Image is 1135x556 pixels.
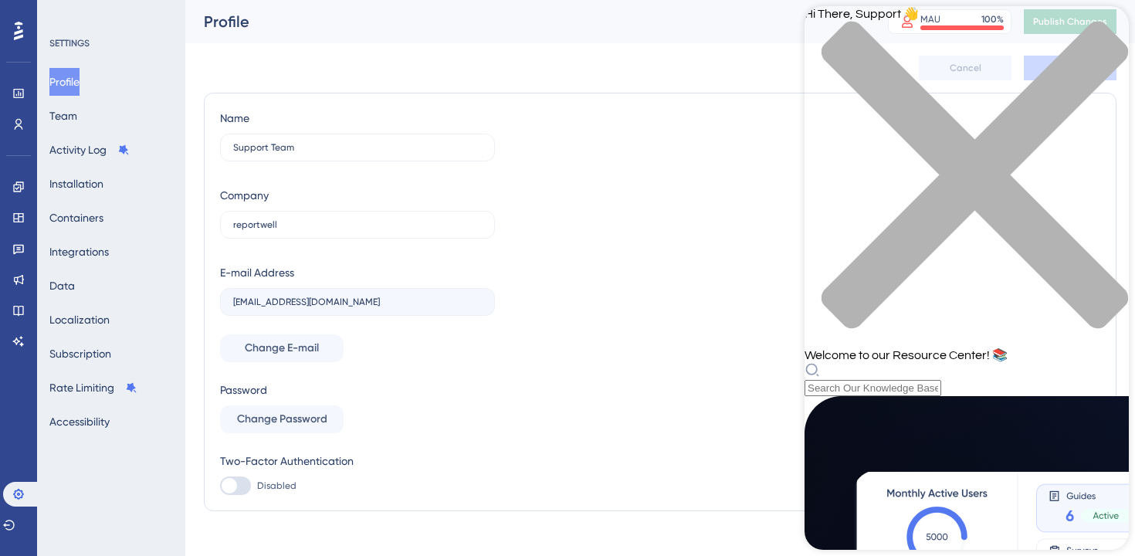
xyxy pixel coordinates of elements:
button: Subscription [49,340,111,368]
button: Installation [49,170,103,198]
div: E-mail Address [220,263,294,282]
span: Change Password [237,410,327,429]
button: Containers [49,204,103,232]
input: Name Surname [233,142,482,153]
button: Team [49,102,77,130]
span: Need Help? [36,4,97,22]
input: E-mail Address [233,297,482,307]
div: Two-Factor Authentication [220,452,495,470]
button: Change Password [220,405,344,433]
button: Accessibility [49,408,110,436]
span: Change E-mail [245,339,319,358]
button: Profile [49,68,80,96]
button: Activity Log [49,136,130,164]
div: Profile [204,11,849,32]
span: Disabled [257,480,296,492]
button: Data [49,272,75,300]
img: launcher-image-alternative-text [5,9,32,37]
div: Password [220,381,495,399]
div: SETTINGS [49,37,174,49]
button: Integrations [49,238,109,266]
div: Company [220,186,269,205]
button: Change E-mail [220,334,344,362]
input: Company Name [233,219,482,230]
button: Rate Limiting [49,374,137,402]
button: Localization [49,306,110,334]
div: Name [220,109,249,127]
